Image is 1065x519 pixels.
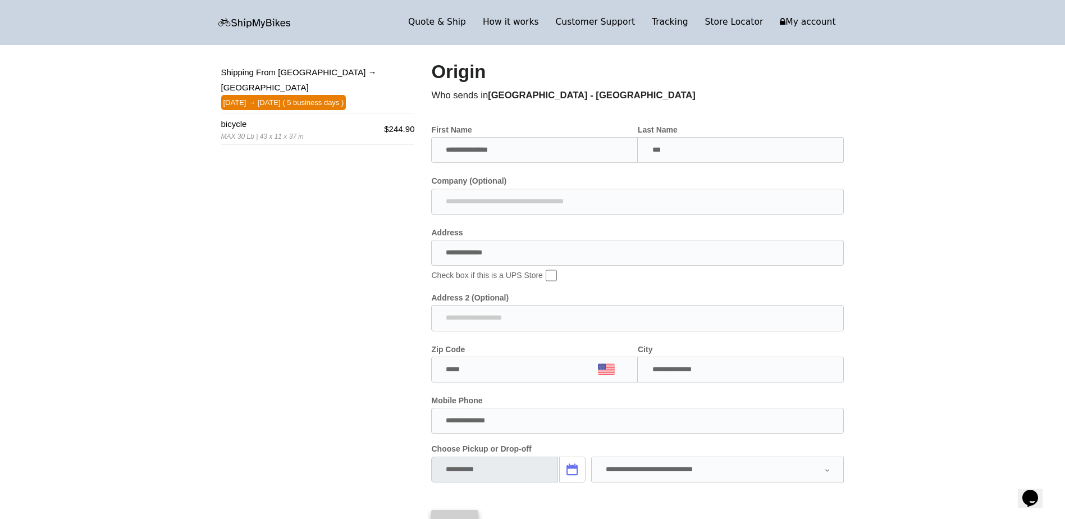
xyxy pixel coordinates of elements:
img: letsbox [218,19,291,28]
label: City [638,343,844,357]
iframe: chat widget [1018,474,1054,508]
em: MAX 30 Lb | 43 x 11 x 37 in [221,131,304,142]
a: Tracking [643,15,697,30]
h2: Origin [431,65,844,79]
a: Quote & Ship [400,15,474,30]
span: [DATE] → [DATE] ( 5 business days ) [221,95,346,110]
span: $244.90 [384,121,414,136]
span: Shipping From [GEOGRAPHIC_DATA] → [GEOGRAPHIC_DATA] [221,65,415,95]
label: First Name [431,123,638,137]
a: My account [771,15,844,30]
a: Store Locator [697,15,772,30]
strong: [GEOGRAPHIC_DATA] - [GEOGRAPHIC_DATA] [488,90,696,101]
label: Check box if this is a UPS Store [431,268,542,283]
label: Zip Code [431,343,638,357]
span: bicycle [221,119,304,142]
h4: Who sends in [431,90,844,101]
label: Last Name [638,123,844,137]
label: Address 2 (Optional) [431,291,844,305]
label: Address [431,226,844,240]
a: Customer Support [547,15,644,30]
label: Choose Pickup or Drop-off [431,442,844,456]
label: Mobile Phone [431,394,844,408]
label: Company (Optional) [431,174,844,188]
a: How it works [474,15,547,30]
